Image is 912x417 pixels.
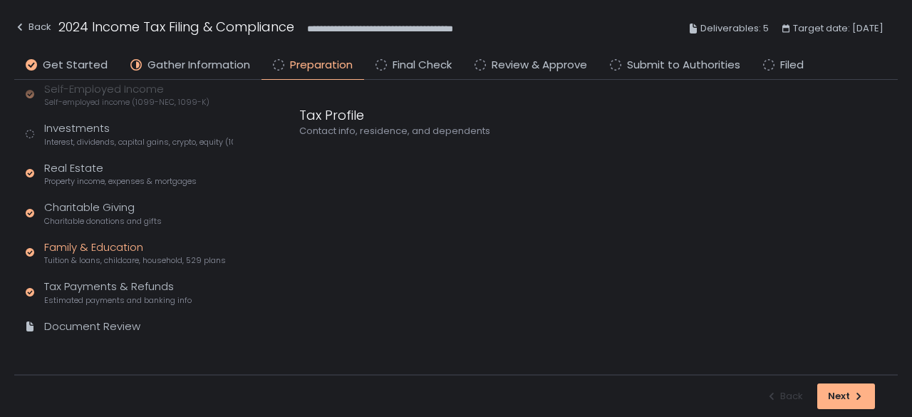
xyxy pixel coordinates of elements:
span: Get Started [43,57,108,73]
span: Submit to Authorities [627,57,740,73]
span: Gather Information [147,57,250,73]
div: Back [14,19,51,36]
div: Document Review [44,319,140,335]
div: Family & Education [44,240,226,267]
span: Estimated payments and banking info [44,295,192,306]
div: Real Estate [44,160,197,187]
div: Tax Payments & Refunds [44,279,192,306]
span: Target date: [DATE] [793,20,883,37]
div: Self-Employed Income [44,81,209,108]
div: Charitable Giving [44,200,162,227]
div: Tax Profile [299,105,869,125]
span: Tuition & loans, childcare, household, 529 plans [44,255,226,266]
span: Filed [780,57,804,73]
span: Deliverables: 5 [700,20,769,37]
span: Charitable donations and gifts [44,216,162,227]
div: Investments [44,120,233,148]
span: Preparation [290,57,353,73]
span: Final Check [393,57,452,73]
div: Next [828,390,864,403]
button: Next [817,383,875,409]
div: Contact info, residence, and dependents [299,125,869,138]
button: Back [14,17,51,41]
span: Review & Approve [492,57,587,73]
span: Property income, expenses & mortgages [44,176,197,187]
h1: 2024 Income Tax Filing & Compliance [58,17,294,36]
span: Self-employed income (1099-NEC, 1099-K) [44,97,209,108]
span: Interest, dividends, capital gains, crypto, equity (1099s, K-1s) [44,137,233,148]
